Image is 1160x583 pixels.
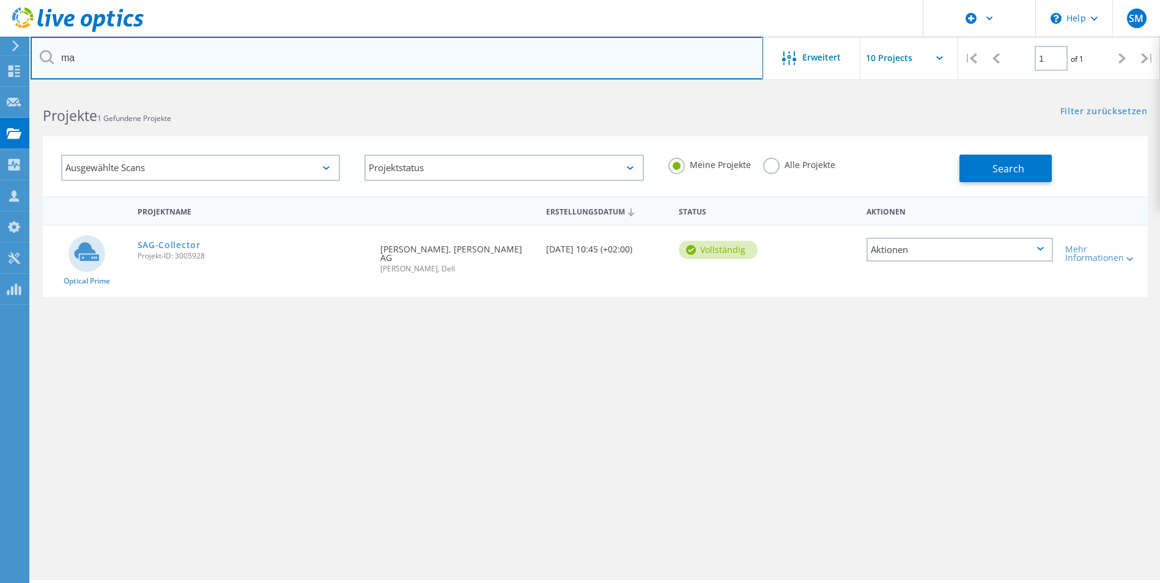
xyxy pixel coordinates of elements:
span: Erweitert [802,53,841,62]
span: Projekt-ID: 3005928 [138,252,369,260]
div: Erstellungsdatum [540,199,673,222]
div: Status [673,199,772,222]
div: Mehr Informationen [1065,245,1142,262]
input: Projekte nach Namen, Verantwortlichem, ID, Unternehmen usw. suchen [31,37,763,79]
div: | [1135,37,1160,80]
label: Meine Projekte [668,158,751,169]
span: Search [992,162,1024,175]
span: SM [1129,13,1143,23]
a: SAG-Collector [138,241,201,249]
div: Aktionen [866,238,1053,262]
div: | [958,37,983,80]
div: Ausgewählte Scans [61,155,340,181]
button: Search [959,155,1052,182]
div: [PERSON_NAME], [PERSON_NAME] AG [374,226,540,285]
div: Projektstatus [364,155,643,181]
div: [DATE] 10:45 (+02:00) [540,226,673,266]
svg: \n [1051,13,1062,24]
span: Optical Prime [64,277,110,285]
a: Filter zurücksetzen [1060,107,1148,117]
b: Projekte [43,106,97,125]
a: Live Optics Dashboard [12,26,144,34]
div: vollständig [679,241,758,259]
span: 1 Gefundene Projekte [97,113,171,123]
div: Aktionen [860,199,1059,222]
span: of 1 [1071,54,1084,64]
span: [PERSON_NAME], Dell [380,265,534,273]
div: Projektname [131,199,375,222]
label: Alle Projekte [763,158,835,169]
